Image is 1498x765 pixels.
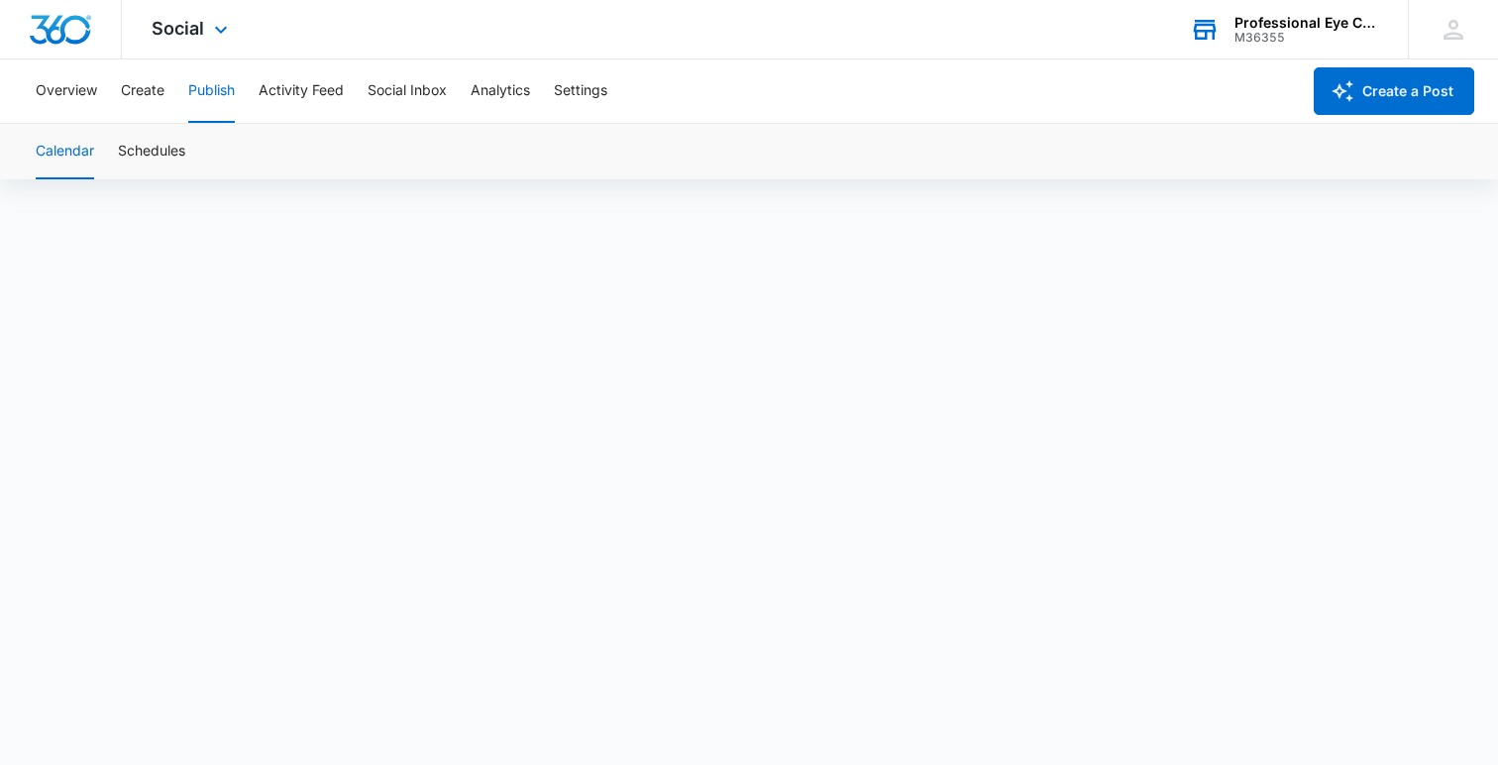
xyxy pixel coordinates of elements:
[1314,67,1474,115] button: Create a Post
[188,59,235,123] button: Publish
[471,59,530,123] button: Analytics
[152,18,204,39] span: Social
[259,59,344,123] button: Activity Feed
[368,59,447,123] button: Social Inbox
[36,59,97,123] button: Overview
[554,59,607,123] button: Settings
[36,124,94,179] button: Calendar
[118,124,185,179] button: Schedules
[1234,15,1379,31] div: account name
[121,59,164,123] button: Create
[1234,31,1379,45] div: account id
